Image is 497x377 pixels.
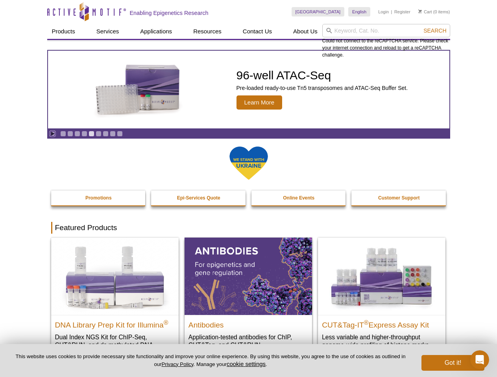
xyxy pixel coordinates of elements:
a: Login [378,9,389,15]
a: About Us [288,24,322,39]
button: Got it! [421,355,484,371]
sup: ® [364,319,369,326]
strong: Customer Support [378,195,419,201]
button: cookie settings [227,361,266,367]
strong: Online Events [283,195,314,201]
img: All Antibodies [185,238,312,315]
img: DNA Library Prep Kit for Illumina [51,238,179,315]
h2: CUT&Tag-IT Express Assay Kit [322,317,442,329]
p: Dual Index NGS Kit for ChIP-Seq, CUT&RUN, and ds methylated DNA assays. [55,333,175,357]
sup: ® [164,319,168,326]
a: Go to slide 5 [89,131,94,137]
a: [GEOGRAPHIC_DATA] [292,7,345,16]
a: Epi-Services Quote [151,190,246,205]
h2: 96-well ATAC-Seq [236,70,408,81]
span: Search [423,27,446,34]
li: | [391,7,392,16]
a: Register [394,9,410,15]
a: Promotions [51,190,146,205]
a: Go to slide 7 [103,131,109,137]
a: Go to slide 3 [74,131,80,137]
a: All Antibodies Antibodies Application-tested antibodies for ChIP, CUT&Tag, and CUT&RUN. [185,238,312,357]
strong: Promotions [85,195,112,201]
a: Toggle autoplay [50,131,55,137]
a: Applications [135,24,177,39]
p: Less variable and higher-throughput genome-wide profiling of histone marks​. [322,333,442,349]
input: Keyword, Cat. No. [322,24,450,37]
a: Go to slide 1 [60,131,66,137]
a: Go to slide 2 [67,131,73,137]
a: Online Events [251,190,347,205]
h2: Antibodies [188,317,308,329]
img: Active Motif Kit photo [89,60,187,119]
a: Go to slide 8 [110,131,116,137]
a: DNA Library Prep Kit for Illumina DNA Library Prep Kit for Illumina® Dual Index NGS Kit for ChIP-... [51,238,179,364]
article: 96-well ATAC-Seq [48,51,449,128]
a: Services [92,24,124,39]
span: Learn More [236,95,283,110]
a: Products [47,24,80,39]
h2: DNA Library Prep Kit for Illumina [55,317,175,329]
iframe: Intercom live chat [470,350,489,369]
p: This website uses cookies to provide necessary site functionality and improve your online experie... [13,353,408,368]
p: Pre-loaded ready-to-use Tn5 transposomes and ATAC-Seq Buffer Set. [236,84,408,92]
strong: Epi-Services Quote [177,195,220,201]
img: CUT&Tag-IT® Express Assay Kit [318,238,445,315]
a: Customer Support [351,190,447,205]
a: English [348,7,370,16]
div: Could not connect to the reCAPTCHA service. Please check your internet connection and reload to g... [322,24,450,59]
img: We Stand With Ukraine [229,146,268,181]
img: Your Cart [418,9,422,13]
a: Go to slide 4 [81,131,87,137]
li: (0 items) [418,7,450,16]
a: Active Motif Kit photo 96-well ATAC-Seq Pre-loaded ready-to-use Tn5 transposomes and ATAC-Seq Buf... [48,51,449,128]
p: Application-tested antibodies for ChIP, CUT&Tag, and CUT&RUN. [188,333,308,349]
a: Privacy Policy [161,361,193,367]
a: Cart [418,9,432,15]
a: Go to slide 6 [96,131,102,137]
a: Go to slide 9 [117,131,123,137]
h2: Enabling Epigenetics Research [130,9,209,16]
a: Contact Us [238,24,277,39]
button: Search [421,27,449,34]
a: Resources [188,24,226,39]
a: CUT&Tag-IT® Express Assay Kit CUT&Tag-IT®Express Assay Kit Less variable and higher-throughput ge... [318,238,445,357]
h2: Featured Products [51,222,446,234]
